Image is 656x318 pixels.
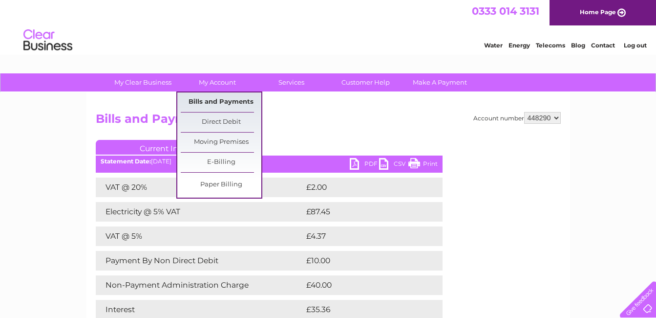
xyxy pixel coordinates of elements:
td: VAT @ 20% [96,178,304,197]
a: Current Invoice [96,140,242,155]
a: Moving Premises [181,133,261,152]
td: £10.00 [304,251,423,271]
a: Paper Billing [181,175,261,195]
div: Clear Business is a trading name of Verastar Limited (registered in [GEOGRAPHIC_DATA] No. 3667643... [98,5,559,47]
a: Energy [508,42,530,49]
a: My Clear Business [103,73,183,91]
img: logo.png [23,25,73,55]
td: VAT @ 5% [96,227,304,246]
a: PDF [350,158,379,172]
a: Blog [571,42,585,49]
a: E-Billing [181,153,261,172]
td: £87.45 [304,202,423,222]
div: Account number [473,112,561,124]
h2: Bills and Payments [96,112,561,131]
td: £4.37 [304,227,420,246]
td: Non-Payment Administration Charge [96,275,304,295]
a: Log out [624,42,647,49]
td: £2.00 [304,178,420,197]
a: 0333 014 3131 [472,5,539,17]
a: Water [484,42,503,49]
a: Services [251,73,332,91]
div: [DATE] [96,158,443,165]
td: £40.00 [304,275,423,295]
a: Contact [591,42,615,49]
a: Bills and Payments [181,92,261,112]
td: Electricity @ 5% VAT [96,202,304,222]
b: Statement Date: [101,158,151,165]
td: Payment By Non Direct Debit [96,251,304,271]
a: Print [408,158,438,172]
a: CSV [379,158,408,172]
a: My Account [177,73,257,91]
a: Customer Help [325,73,406,91]
a: Telecoms [536,42,565,49]
a: Make A Payment [400,73,480,91]
a: Direct Debit [181,113,261,132]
